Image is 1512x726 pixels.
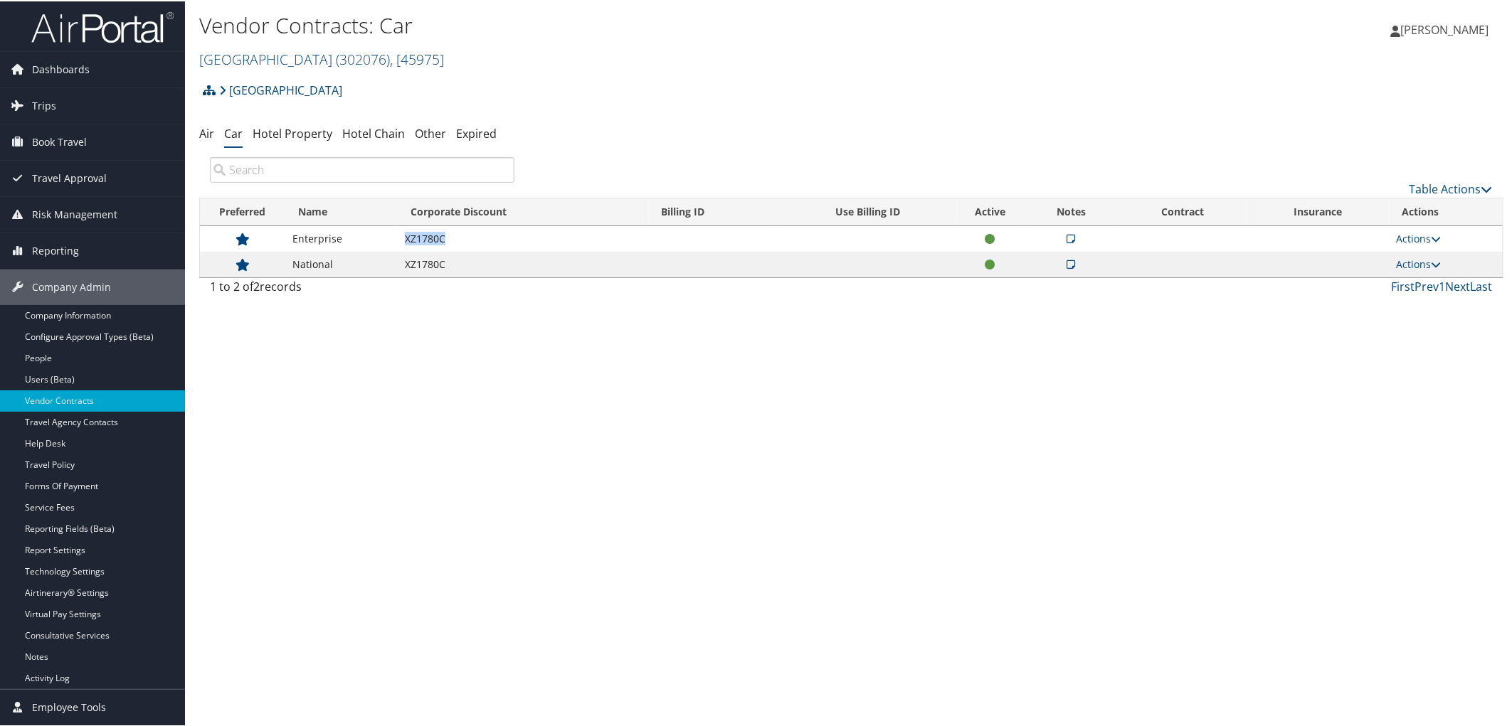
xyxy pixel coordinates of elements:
a: Last [1471,277,1493,293]
th: Contract: activate to sort column ascending [1119,197,1247,225]
span: Travel Approval [32,159,107,195]
a: 1 [1439,277,1446,293]
a: Hotel Chain [342,124,405,140]
a: Hotel Property [253,124,332,140]
a: Car [224,124,243,140]
td: XZ1780C [398,250,648,276]
a: [GEOGRAPHIC_DATA] [199,48,444,68]
td: Enterprise [285,225,398,250]
div: 1 to 2 of records [210,277,514,301]
th: Active: activate to sort column ascending [957,197,1024,225]
td: XZ1780C [398,225,648,250]
input: Search [210,156,514,181]
span: Dashboards [32,50,90,86]
th: Corporate Discount: activate to sort column ascending [398,197,648,225]
th: Name: activate to sort column ascending [285,197,398,225]
th: Use Billing ID: activate to sort column ascending [779,197,957,225]
a: [PERSON_NAME] [1391,7,1503,50]
a: Expired [456,124,497,140]
a: Prev [1415,277,1439,293]
a: Table Actions [1410,180,1493,196]
th: Notes: activate to sort column ascending [1024,197,1119,225]
a: Actions [1397,230,1442,244]
span: [PERSON_NAME] [1401,21,1489,36]
a: Air [199,124,214,140]
a: [GEOGRAPHIC_DATA] [219,75,342,103]
span: Trips [32,87,56,122]
span: Risk Management [32,196,117,231]
span: ( 302076 ) [336,48,390,68]
span: Employee Tools [32,688,106,724]
a: Actions [1397,256,1442,269]
a: Next [1446,277,1471,293]
th: Billing ID: activate to sort column ascending [649,197,779,225]
span: 2 [253,277,260,293]
a: First [1392,277,1415,293]
th: Preferred: activate to sort column ascending [200,197,285,225]
a: Other [415,124,446,140]
span: , [ 45975 ] [390,48,444,68]
td: National [285,250,398,276]
th: Insurance: activate to sort column ascending [1247,197,1390,225]
span: Company Admin [32,268,111,304]
th: Actions [1390,197,1503,225]
span: Reporting [32,232,79,267]
h1: Vendor Contracts: Car [199,9,1069,39]
img: airportal-logo.png [31,9,174,43]
span: Book Travel [32,123,87,159]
